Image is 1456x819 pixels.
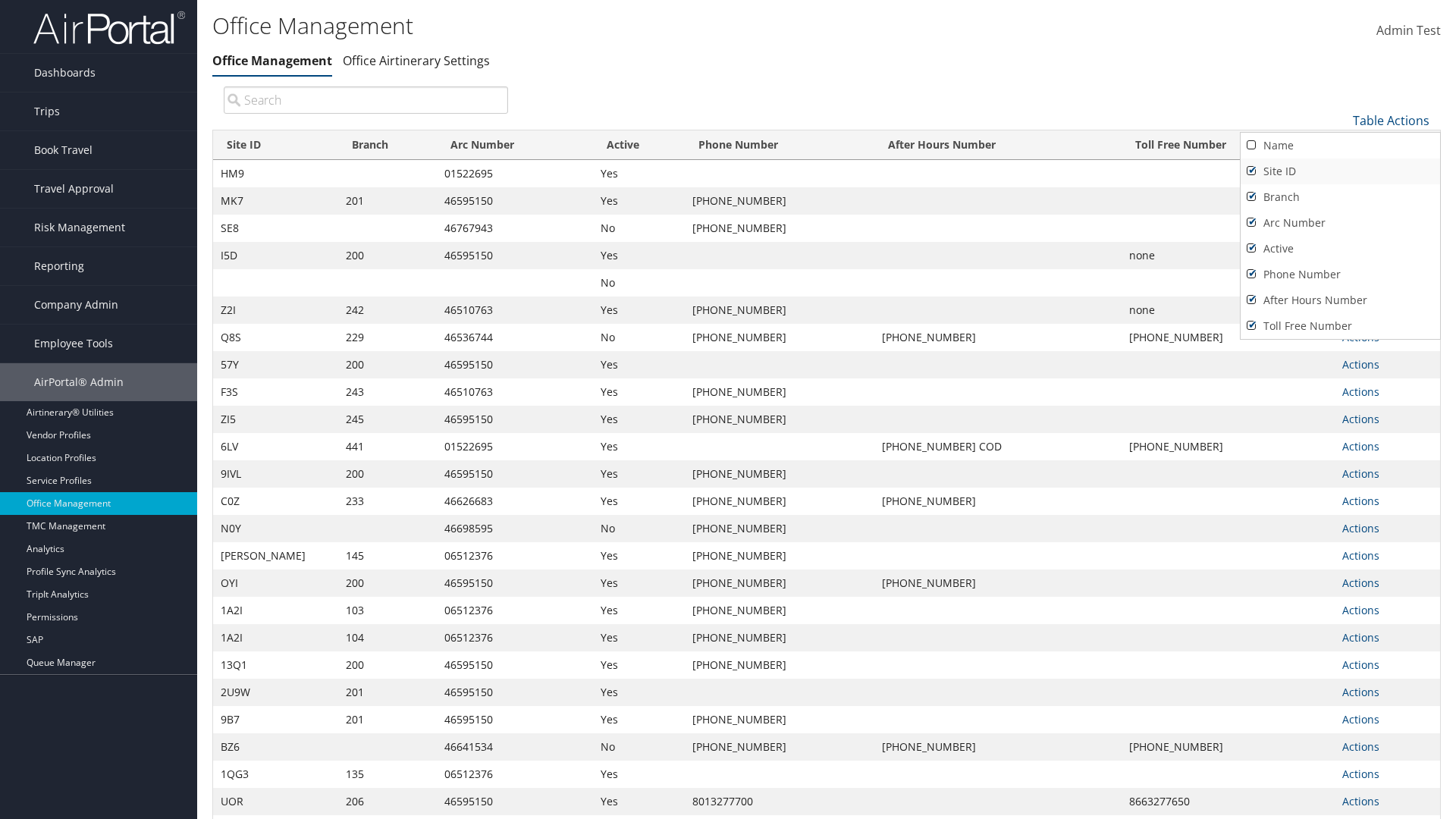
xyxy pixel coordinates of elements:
span: Travel Approval [34,170,114,208]
span: AirPortal® Admin [34,363,124,401]
a: Site ID [1241,158,1440,184]
span: Trips [34,93,60,130]
a: Arc Number [1241,210,1440,236]
span: Risk Management [34,209,125,246]
a: Branch [1241,184,1440,210]
a: Active [1241,236,1440,262]
span: Company Admin [34,286,118,324]
span: Book Travel [34,131,93,169]
img: airportal-logo.png [33,10,185,45]
span: Employee Tools [34,325,113,362]
a: After Hours Number [1241,287,1440,313]
span: Dashboards [34,54,96,92]
a: Name [1241,133,1440,158]
a: Phone Number [1241,262,1440,287]
span: Reporting [34,247,84,285]
a: Toll Free Number [1241,313,1440,339]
